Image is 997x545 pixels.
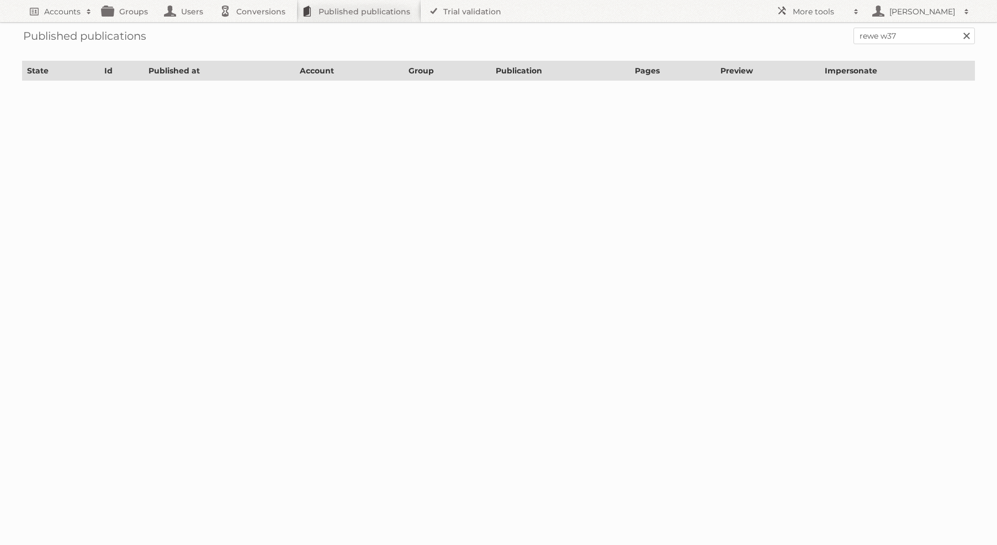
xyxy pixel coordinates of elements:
h2: More tools [793,6,848,17]
th: Account [295,61,404,81]
th: Id [99,61,144,81]
th: Group [404,61,491,81]
th: Pages [630,61,715,81]
h2: [PERSON_NAME] [887,6,958,17]
th: Published at [144,61,295,81]
th: Preview [715,61,820,81]
h2: Accounts [44,6,81,17]
th: Publication [491,61,630,81]
th: Impersonate [820,61,975,81]
th: State [23,61,100,81]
